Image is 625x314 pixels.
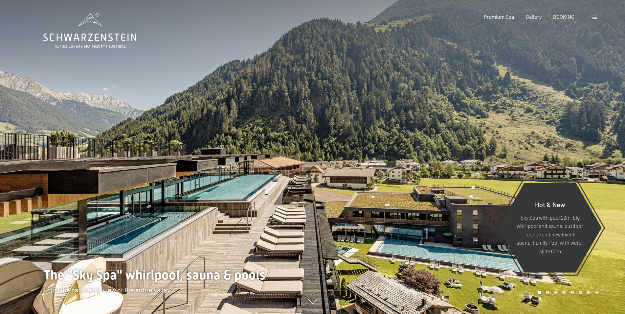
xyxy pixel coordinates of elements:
div: Carousel Page 3 [554,291,558,294]
div: Carousel Page 2 [546,291,549,294]
a: Hot & New Sky Spa with pool 23m, big whirlpool and sauna, outdoor lounge and new Event sauna, Fam... [498,182,602,273]
a: Premium Spa [484,13,514,20]
p: Sky Spa with pool 23m, big whirlpool and sauna, outdoor lounge and new Event sauna, Family Pool w... [514,213,586,255]
div: Carousel Page 8 [595,291,599,294]
div: Carousel Page 7 [587,291,591,294]
a: Gallery [526,13,542,20]
div: Carousel Page 1 (Current Slide) [538,291,541,294]
div: Carousel Pagination [535,291,599,294]
span: Hot & New [535,200,565,208]
div: Carousel Page 5 [570,291,574,294]
div: Carousel Page 6 [579,291,582,294]
div: Carousel Page 4 [562,291,566,294]
a: BOOKING [553,13,574,20]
